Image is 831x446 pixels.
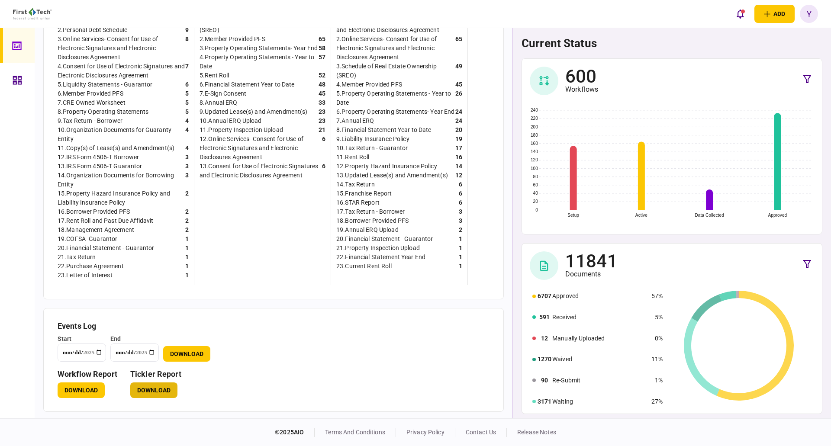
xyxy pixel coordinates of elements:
h3: workflow report [58,370,117,378]
div: 48 [319,80,325,89]
div: 8 . Financial Statement Year to Date [336,125,431,135]
button: open notifications list [731,5,749,23]
div: 24 [455,116,462,125]
text: 220 [531,116,538,121]
div: 1270 [538,355,551,364]
text: 100 [531,166,538,171]
div: 12 . IRS Form 4506-T Borrower [58,153,139,162]
div: 49 [455,62,462,80]
text: 160 [531,141,538,146]
div: 14 . Organization Documents for Borrowing Entity [58,171,185,189]
div: 18 . Management Agreement [58,225,134,234]
div: 11 . Property Inspection Upload [200,125,283,135]
div: 3 . Schedule of Real Estate Ownership (SREO) [336,62,455,80]
text: 40 [533,191,538,196]
div: 11841 [565,253,618,270]
div: 6 [322,135,325,162]
div: 2 . Personal Debt Schedule [58,26,127,35]
text: 80 [533,174,538,179]
div: 5 . Property Operating Statements - Year to Date [336,89,455,107]
a: release notes [517,429,556,436]
button: Download [58,382,105,398]
button: open adding identity options [754,5,795,23]
div: 16 . STAR Report [336,198,380,207]
div: 13 . Consent for Use of Electronic Signatures and Electronic Disclosures Agreement [200,162,322,180]
div: end [110,334,159,343]
div: 3 [185,171,189,189]
div: 15 . Property Hazard Insurance Policy and Liability Insurance Policy [58,189,185,207]
div: Received [552,313,647,322]
div: 5 [185,107,189,116]
div: 11 . Copy(s) of Lease(s) and Amendment(s) [58,144,174,153]
div: 20 [455,125,462,135]
div: 3 . Property Operating Statements- Year End [200,44,318,53]
div: 22 . Purchase Agreement [58,262,124,271]
div: 4 [185,116,189,125]
div: 8 [185,35,189,62]
a: privacy policy [406,429,444,436]
div: 2 . Online Services- Consent for Use of Electronic Signatures and Electronic Disclosures Agreement [336,35,455,62]
div: Re-Submit [552,376,647,385]
div: 45 [319,89,325,98]
div: Workflows [565,85,598,94]
div: Manually Uploaded [552,334,647,343]
div: 6 [459,180,462,189]
div: 3 . Online Services- Consent for Use of Electronic Signatures and Electronic Disclosures Agreement [58,35,185,62]
div: 12 [538,334,551,343]
div: 6 [322,162,325,180]
div: 5 [185,89,189,98]
div: 57% [651,292,663,301]
button: Y [800,5,818,23]
text: 240 [531,108,538,112]
a: contact us [466,429,496,436]
div: 17 . Tax Return - Borrower [336,207,405,216]
div: 13 . Updated Lease(s) and Amendment(s) [336,171,448,180]
div: 2 . Member Provided PFS [200,35,265,44]
div: 1 [459,244,462,253]
div: 16 . Borrower Provided PFS [58,207,130,216]
div: 7 . CRE Owned Worksheet [58,98,126,107]
div: 3 [185,162,189,171]
div: 23 . Current Rent Roll [336,262,392,271]
a: terms and conditions [325,429,385,436]
div: 2 [185,207,189,216]
div: 2 [459,225,462,234]
text: Active [635,213,647,218]
div: 8 . Property Operating Statements [58,107,148,116]
div: 6 [459,189,462,198]
div: 14 . Tax Return [336,180,375,189]
div: 21 . Property Inspection Upload [336,244,420,253]
img: client company logo [13,8,52,19]
div: 6 . Property Operating Statements- Year End [336,107,454,116]
div: 0% [651,334,663,343]
div: 27% [651,397,663,406]
div: 6 [185,80,189,89]
div: 45 [455,80,462,89]
div: 1 [459,253,462,262]
div: 4 [185,144,189,153]
div: 4 [185,125,189,144]
div: 23 [319,116,325,125]
div: 3 [459,207,462,216]
div: 1 [185,244,189,253]
div: 20 . Financial Statement - Guarantor [336,234,433,244]
div: Approved [552,292,647,301]
div: 18 . Borrower Provided PFS [336,216,409,225]
text: 0 [535,208,538,212]
div: © 2025 AIO [275,428,315,437]
div: 33 [319,98,325,107]
div: start [58,334,106,343]
div: 90 [538,376,551,385]
div: Waiting [552,397,647,406]
div: 65 [455,35,462,62]
button: Download [130,382,177,398]
div: 7 [185,62,189,80]
h3: Events Log [58,322,490,330]
div: 591 [538,313,551,322]
div: 600 [565,68,598,85]
text: 180 [531,133,538,138]
div: 19 . Annual ERQ Upload [336,225,399,234]
div: 2 [185,225,189,234]
div: 19 [455,135,462,144]
div: 23 [319,107,325,116]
